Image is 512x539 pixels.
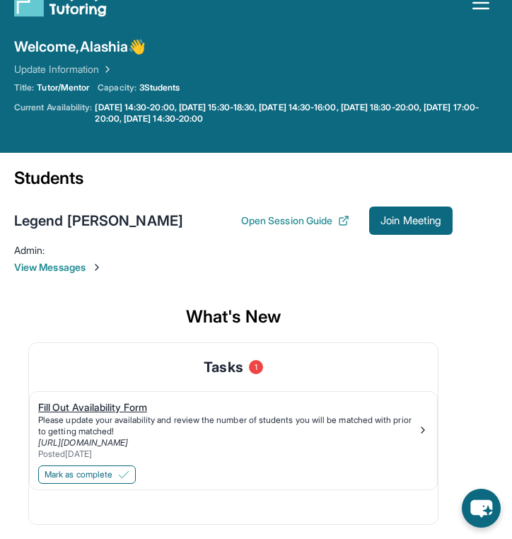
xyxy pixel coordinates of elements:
[38,465,136,484] button: Mark as complete
[14,37,146,57] span: Welcome, Alashia 👋
[38,400,417,415] div: Fill Out Availability Form
[14,62,113,76] a: Update Information
[37,82,89,93] span: Tutor/Mentor
[462,489,501,528] button: chat-button
[14,102,92,124] span: Current Availability:
[14,260,453,274] span: View Messages
[139,82,180,93] span: 3 Students
[118,469,129,480] img: Mark as complete
[204,357,243,377] span: Tasks
[14,211,183,231] div: Legend [PERSON_NAME]
[95,102,498,124] a: [DATE] 14:30-20:00, [DATE] 15:30-18:30, [DATE] 14:30-16:00, [DATE] 18:30-20:00, [DATE] 17:00-20:0...
[369,207,453,235] button: Join Meeting
[241,214,349,228] button: Open Session Guide
[14,82,34,93] span: Title:
[30,392,437,463] a: Fill Out Availability FormPlease update your availability and review the number of students you w...
[249,360,263,374] span: 1
[99,62,113,76] img: Chevron Right
[14,167,453,198] div: Students
[38,415,417,437] div: Please update your availability and review the number of students you will be matched with prior ...
[38,437,128,448] a: [URL][DOMAIN_NAME]
[14,291,453,342] div: What's New
[38,448,417,460] div: Posted [DATE]
[14,244,45,256] span: Admin :
[91,262,103,273] img: Chevron-Right
[98,82,136,93] span: Capacity:
[45,469,112,480] span: Mark as complete
[380,216,441,225] span: Join Meeting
